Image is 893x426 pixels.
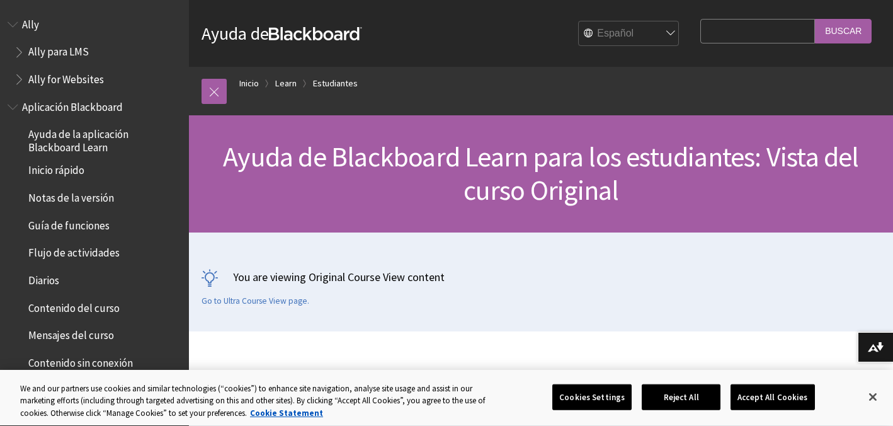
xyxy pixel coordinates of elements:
button: Close [859,383,887,411]
span: Ally for Websites [28,69,104,86]
span: Mensajes del curso [28,325,114,342]
button: Accept All Cookies [731,384,814,410]
span: Notas de la versión [28,187,114,204]
button: Cookies Settings [552,384,632,410]
span: Inicio rápido [28,160,84,177]
a: Ayuda deBlackboard [202,22,362,45]
input: Buscar [815,19,872,43]
div: We and our partners use cookies and similar technologies (“cookies”) to enhance site navigation, ... [20,383,491,420]
span: Ally [22,14,39,31]
span: Diarios [28,270,59,287]
nav: Book outline for Anthology Ally Help [8,14,181,90]
select: Site Language Selector [579,21,680,47]
span: Aplicación Blackboard [22,96,123,113]
a: Inicio [239,76,259,91]
strong: Blackboard [269,27,362,40]
a: Estudiantes [313,76,358,91]
a: Learn [275,76,297,91]
span: Ayuda de la aplicación Blackboard Learn [28,124,180,154]
button: Reject All [642,384,720,410]
span: Guía de funciones [28,215,110,232]
a: Go to Ultra Course View page. [202,296,309,307]
span: Flujo de actividades [28,243,120,260]
span: Ally para LMS [28,42,89,59]
a: More information about your privacy, opens in a new tab [250,408,323,418]
p: You are viewing Original Course View content [202,269,880,285]
span: Ayuda de Blackboard Learn para los estudiantes: Vista del curso Original [223,139,858,207]
span: Contenido del curso [28,297,120,314]
span: Contenido sin conexión [28,352,133,369]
